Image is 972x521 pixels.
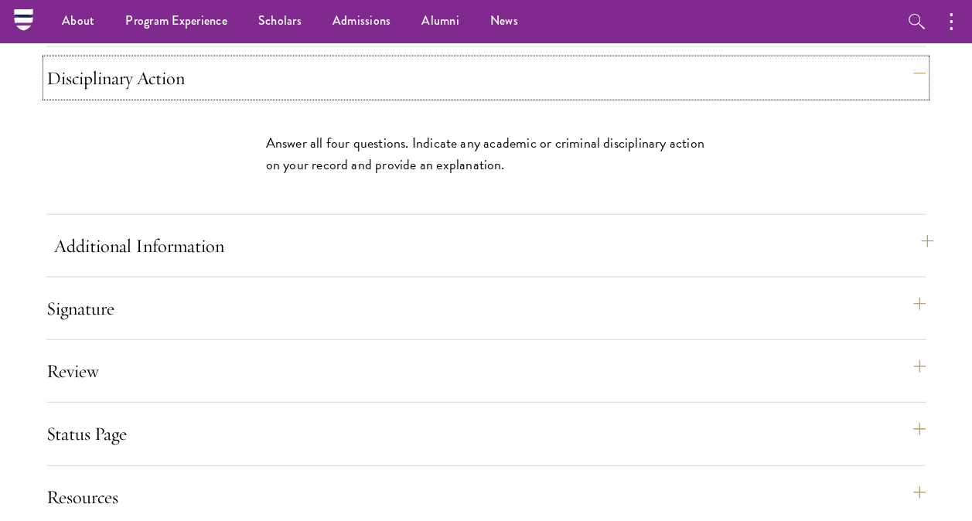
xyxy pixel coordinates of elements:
button: Resources [46,478,926,516]
button: Additional Information [54,227,933,264]
button: Signature [46,290,926,327]
button: Disciplinary Action [46,60,926,97]
button: Status Page [46,415,926,452]
p: Answer all four questions. Indicate any academic or criminal disciplinary action on your record a... [266,132,707,175]
button: Review [46,352,926,390]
